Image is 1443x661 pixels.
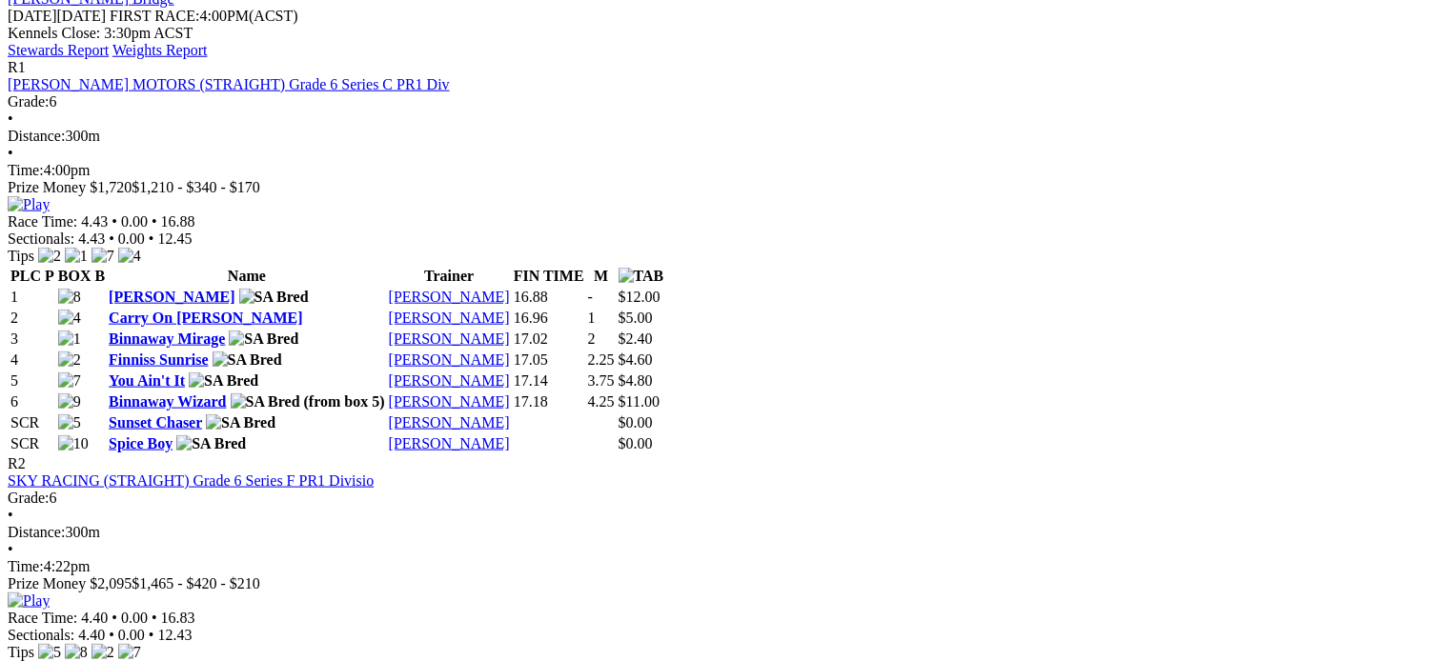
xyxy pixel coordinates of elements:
[132,575,260,591] span: $1,465 - $420 - $210
[152,610,157,626] span: •
[8,472,374,489] a: SKY RACING (STRAIGHT) Grade 6 Series F PR1 Divisio
[619,372,653,389] span: $4.80
[8,93,1421,110] div: 6
[10,288,55,307] td: 1
[8,558,1421,575] div: 4:22pm
[58,372,81,390] img: 7
[619,268,664,285] img: TAB
[112,610,117,626] span: •
[10,309,55,328] td: 2
[81,610,108,626] span: 4.40
[206,414,275,431] img: SA Bred
[8,644,34,660] span: Tips
[10,434,55,453] td: SCR
[8,196,50,213] img: Play
[389,414,510,431] a: [PERSON_NAME]
[513,267,585,286] th: FIN TIME
[109,435,173,451] a: Spice Boy
[619,393,660,410] span: $11.00
[189,372,258,390] img: SA Bred
[38,248,61,265] img: 2
[45,268,54,284] span: P
[513,351,585,370] td: 17.05
[132,179,260,195] span: $1,210 - $340 - $170
[58,435,89,452] img: 10
[109,414,202,431] a: Sunset Chaser
[58,330,81,348] img: 1
[513,371,585,391] td: 17.14
[112,213,117,230] span: •
[304,393,385,410] span: (from box 5)
[118,230,145,247] span: 0.00
[8,128,65,144] span: Distance:
[109,310,303,326] a: Carry On [PERSON_NAME]
[8,558,44,574] span: Time:
[8,592,50,610] img: Play
[10,268,41,284] span: PLC
[8,42,109,58] a: Stewards Report
[513,288,585,307] td: 16.88
[58,393,81,411] img: 9
[8,145,13,161] span: •
[513,330,585,349] td: 17.02
[619,330,653,347] span: $2.40
[8,541,13,557] span: •
[389,435,510,451] a: [PERSON_NAME]
[8,627,74,643] span: Sectionals:
[229,330,298,348] img: SA Bred
[110,8,199,24] span: FIRST RACE:
[8,162,1421,179] div: 4:00pm
[588,351,615,368] text: 2.25
[109,393,226,410] a: Binnaway Wizard
[78,230,105,247] span: 4.43
[8,162,44,178] span: Time:
[8,213,77,230] span: Race Time:
[118,644,141,661] img: 7
[8,25,1421,42] div: Kennels Close: 3:30pm ACST
[149,230,154,247] span: •
[389,330,510,347] a: [PERSON_NAME]
[619,435,653,451] span: $0.00
[161,213,195,230] span: 16.88
[161,610,195,626] span: 16.83
[10,330,55,349] td: 3
[8,76,450,92] a: [PERSON_NAME] MOTORS (STRAIGHT) Grade 6 Series C PR1 Div
[108,267,386,286] th: Name
[109,351,208,368] a: Finniss Sunrise
[8,575,1421,592] div: Prize Money $2,095
[619,351,653,368] span: $4.60
[110,8,298,24] span: 4:00PM(ACST)
[121,610,148,626] span: 0.00
[91,248,114,265] img: 7
[38,644,61,661] img: 5
[239,289,309,306] img: SA Bred
[8,455,26,471] span: R2
[58,310,81,327] img: 4
[8,610,77,626] span: Race Time:
[109,372,185,389] a: You Ain't It
[65,248,88,265] img: 1
[8,524,1421,541] div: 300m
[149,627,154,643] span: •
[152,213,157,230] span: •
[588,372,615,389] text: 3.75
[8,248,34,264] span: Tips
[8,230,74,247] span: Sectionals:
[8,507,13,523] span: •
[619,289,661,305] span: $12.00
[10,392,55,411] td: 6
[10,413,55,432] td: SCR
[389,372,510,389] a: [PERSON_NAME]
[10,351,55,370] td: 4
[8,59,26,75] span: R1
[8,110,13,127] span: •
[58,289,81,306] img: 8
[118,248,141,265] img: 4
[8,490,1421,507] div: 6
[588,393,615,410] text: 4.25
[389,351,510,368] a: [PERSON_NAME]
[109,330,225,347] a: Binnaway Mirage
[176,435,246,452] img: SA Bred
[10,371,55,391] td: 5
[94,268,105,284] span: B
